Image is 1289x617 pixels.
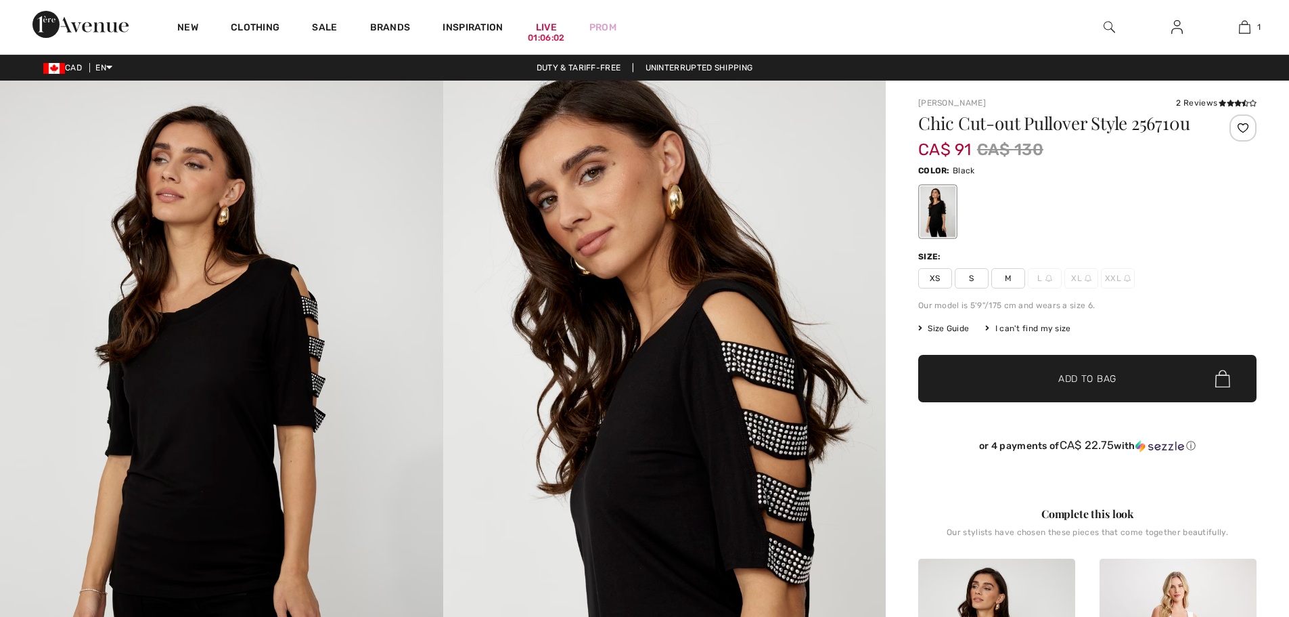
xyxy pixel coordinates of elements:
img: Bag.svg [1215,370,1230,387]
img: Canadian Dollar [43,63,65,74]
span: CA$ 130 [977,137,1043,162]
img: My Info [1171,19,1183,35]
div: or 4 payments of with [918,439,1257,452]
a: Live01:06:02 [536,20,557,35]
span: Inspiration [443,22,503,36]
img: Sezzle [1135,440,1184,452]
img: My Bag [1239,19,1250,35]
div: 2 Reviews [1176,97,1257,109]
a: [PERSON_NAME] [918,98,986,108]
a: Clothing [231,22,279,36]
a: 1 [1211,19,1277,35]
span: CA$ 91 [918,127,972,159]
a: Prom [589,20,616,35]
img: 1ère Avenue [32,11,129,38]
div: Size: [918,251,944,263]
img: ring-m.svg [1085,275,1091,282]
img: ring-m.svg [1045,275,1052,282]
div: Our model is 5'9"/175 cm and wears a size 6. [918,299,1257,312]
span: S [955,268,989,289]
div: Our stylists have chosen these pieces that come together beautifully. [918,528,1257,548]
span: 1 [1257,21,1261,33]
h1: Chic Cut-out Pullover Style 256710u [918,114,1200,132]
div: or 4 payments ofCA$ 22.75withSezzle Click to learn more about Sezzle [918,439,1257,457]
span: CAD [43,63,87,72]
span: XS [918,268,952,289]
div: Black [920,186,955,237]
img: ring-m.svg [1124,275,1131,282]
div: 01:06:02 [528,32,564,45]
div: I can't find my size [985,322,1070,335]
a: Sale [312,22,337,36]
div: Complete this look [918,506,1257,522]
span: Black [953,166,975,175]
span: XL [1064,268,1098,289]
span: L [1028,268,1062,289]
span: XXL [1101,268,1135,289]
span: Add to Bag [1058,372,1116,386]
a: Sign In [1160,19,1194,36]
span: Color: [918,166,950,175]
a: Brands [370,22,411,36]
span: EN [95,63,112,72]
a: New [177,22,198,36]
span: Size Guide [918,322,969,335]
span: CA$ 22.75 [1060,438,1114,452]
button: Add to Bag [918,355,1257,402]
img: search the website [1104,19,1115,35]
span: M [991,268,1025,289]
